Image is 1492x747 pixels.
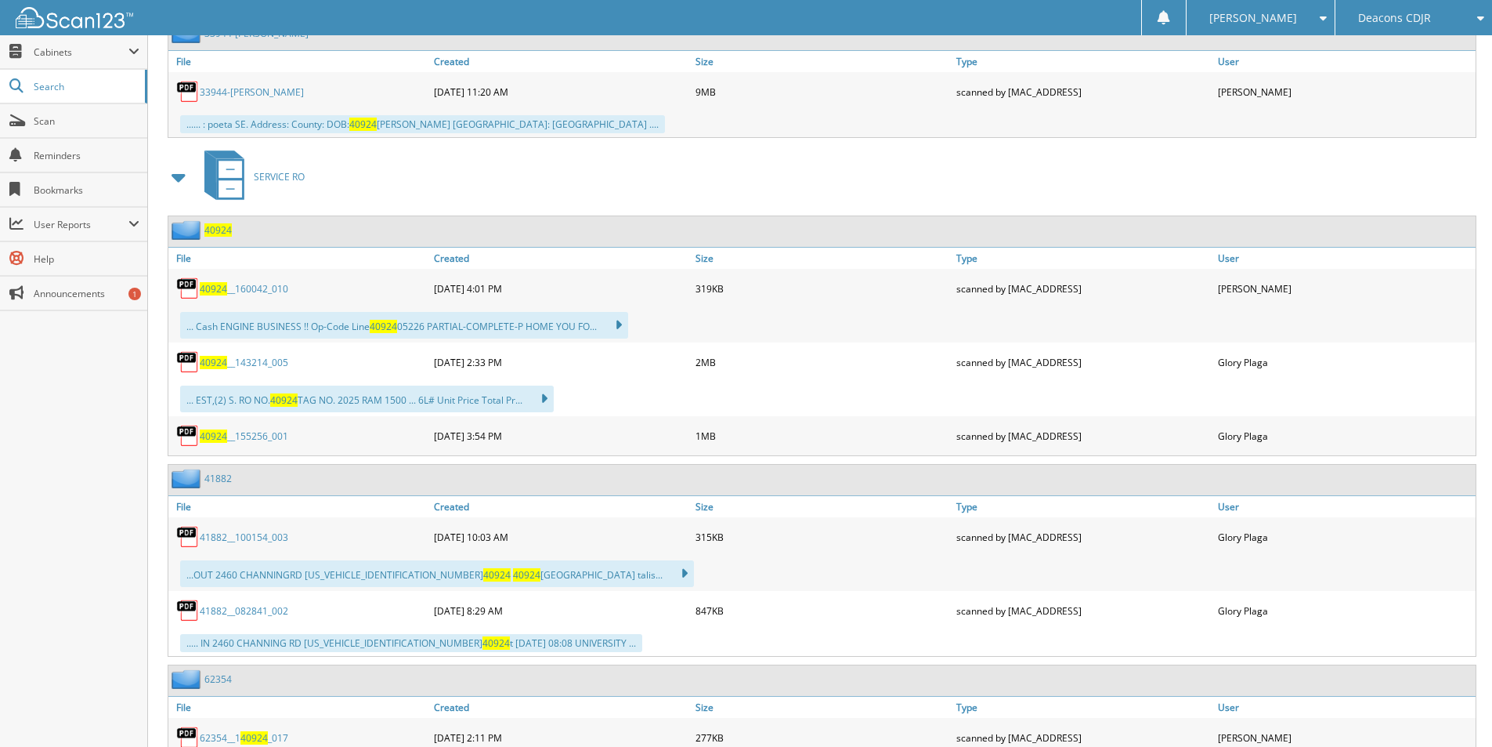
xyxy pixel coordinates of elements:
[952,273,1214,304] div: scanned by [MAC_ADDRESS]
[168,496,430,517] a: File
[692,420,953,451] div: 1MB
[1358,13,1431,23] span: Deacons CDJR
[430,697,692,718] a: Created
[430,496,692,517] a: Created
[952,346,1214,378] div: scanned by [MAC_ADDRESS]
[952,697,1214,718] a: Type
[204,673,232,686] a: 62354
[270,393,298,407] span: 40924
[168,51,430,72] a: File
[180,560,694,587] div: ...OUT 2460 CHANNINGRD [US_VEHICLE_IDENTIFICATION_NUMBER] [GEOGRAPHIC_DATA] talis...
[430,521,692,553] div: [DATE] 10:03 AM
[240,731,268,745] span: 40924
[200,356,227,369] span: 40924
[1214,248,1476,269] a: User
[34,149,139,162] span: Reminders
[34,45,128,59] span: Cabinets
[34,252,139,266] span: Help
[1214,273,1476,304] div: [PERSON_NAME]
[34,183,139,197] span: Bookmarks
[952,420,1214,451] div: scanned by [MAC_ADDRESS]
[430,273,692,304] div: [DATE] 4:01 PM
[430,595,692,626] div: [DATE] 8:29 AM
[34,287,139,300] span: Announcements
[692,496,953,517] a: Size
[692,76,953,107] div: 9MB
[692,595,953,626] div: 847KB
[34,218,128,231] span: User Reports
[168,248,430,269] a: File
[952,248,1214,269] a: Type
[34,114,139,128] span: Scan
[200,356,288,369] a: 40924__143214_005
[430,420,692,451] div: [DATE] 3:54 PM
[34,80,137,93] span: Search
[952,51,1214,72] a: Type
[952,595,1214,626] div: scanned by [MAC_ADDRESS]
[176,599,200,622] img: PDF.png
[200,282,227,296] span: 40924
[370,320,397,333] span: 40924
[692,51,953,72] a: Size
[176,424,200,448] img: PDF.png
[1214,595,1476,626] div: Glory Plaga
[180,312,628,339] div: ... Cash ENGINE BUSINESS !! Op-Code Line 05226 PARTIAL-COMPLETE-P HOME YOU FO...
[1214,496,1476,517] a: User
[349,118,377,131] span: 40924
[172,220,204,240] img: folder2.png
[952,521,1214,553] div: scanned by [MAC_ADDRESS]
[430,248,692,269] a: Created
[952,76,1214,107] div: scanned by [MAC_ADDRESS]
[16,7,133,28] img: scan123-logo-white.svg
[176,350,200,374] img: PDF.png
[128,288,141,300] div: 1
[1214,521,1476,553] div: Glory Plaga
[1214,697,1476,718] a: User
[692,697,953,718] a: Size
[692,521,953,553] div: 315KB
[204,472,232,485] a: 41882
[200,430,288,443] a: 40924__155256_001
[176,525,200,549] img: PDF.png
[200,430,227,443] span: 40924
[200,85,304,99] a: 33944-[PERSON_NAME]
[1214,346,1476,378] div: Glory Plaga
[204,223,232,237] a: 40924
[176,80,200,103] img: PDF.png
[172,469,204,488] img: folder2.png
[195,146,305,208] a: SERVICE RO
[513,568,540,582] span: 40924
[180,634,642,652] div: ..... IN 2460 CHANNING RD [US_VEHICLE_IDENTIFICATION_NUMBER] t [DATE] 08:08 UNIVERSITY ...
[430,76,692,107] div: [DATE] 11:20 AM
[180,386,554,412] div: ... EST,(2) S. RO NO. TAG NO. 2025 RAM 1500 ... 6L# Unit Price Total Pr...
[482,636,510,650] span: 40924
[692,248,953,269] a: Size
[952,496,1214,517] a: Type
[1209,13,1297,23] span: [PERSON_NAME]
[1214,420,1476,451] div: Glory Plaga
[200,731,288,745] a: 62354__140924_017
[254,170,305,183] span: SERVICE RO
[692,273,953,304] div: 319KB
[180,115,665,133] div: ...... : poeta SE. Address: County: DOB: [PERSON_NAME] [GEOGRAPHIC_DATA]: [GEOGRAPHIC_DATA] ....
[200,531,288,544] a: 41882__100154_003
[200,604,288,618] a: 41882__082841_002
[168,697,430,718] a: File
[1214,76,1476,107] div: [PERSON_NAME]
[483,568,511,582] span: 40924
[430,346,692,378] div: [DATE] 2:33 PM
[430,51,692,72] a: Created
[176,277,200,300] img: PDF.png
[1214,51,1476,72] a: User
[172,669,204,689] img: folder2.png
[692,346,953,378] div: 2MB
[200,282,288,296] a: 40924__160042_010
